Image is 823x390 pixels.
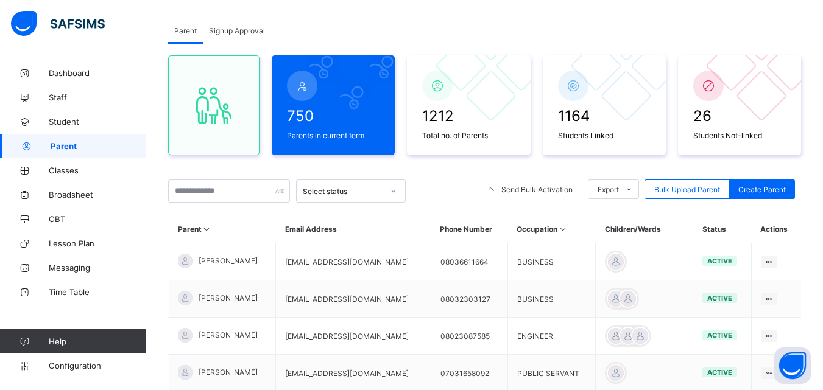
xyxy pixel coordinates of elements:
[276,215,431,243] th: Email Address
[174,26,197,35] span: Parent
[199,367,258,377] span: [PERSON_NAME]
[507,215,596,243] th: Occupation
[557,225,568,234] i: Sort in Ascending Order
[287,107,380,125] span: 750
[693,215,752,243] th: Status
[49,287,146,297] span: Time Table
[49,263,146,273] span: Messaging
[49,214,146,224] span: CBT
[707,257,732,265] span: active
[707,368,732,377] span: active
[422,107,515,125] span: 1212
[49,190,146,200] span: Broadsheet
[738,185,786,194] span: Create Parent
[431,318,507,355] td: 08023087585
[501,185,573,194] span: Send Bulk Activation
[654,185,720,194] span: Bulk Upload Parent
[693,107,786,125] span: 26
[774,347,811,384] button: Open asap
[558,131,651,140] span: Students Linked
[287,131,380,140] span: Parents in current term
[598,185,619,194] span: Export
[199,330,258,340] span: [PERSON_NAME]
[431,280,507,318] td: 08032303127
[507,280,596,318] td: BUSINESS
[199,293,258,302] span: [PERSON_NAME]
[507,243,596,280] td: BUSINESS
[209,26,265,35] span: Signup Approval
[276,243,431,280] td: [EMAIL_ADDRESS][DOMAIN_NAME]
[51,141,146,151] span: Parent
[303,187,383,196] div: Select status
[49,92,146,102] span: Staff
[49,361,146,371] span: Configuration
[11,11,105,37] img: safsims
[558,107,651,125] span: 1164
[707,294,732,302] span: active
[49,165,146,175] span: Classes
[49,68,146,78] span: Dashboard
[49,117,146,127] span: Student
[169,215,276,243] th: Parent
[751,215,801,243] th: Actions
[199,256,258,265] span: [PERSON_NAME]
[596,215,693,243] th: Children/Wards
[431,243,507,280] td: 08036611664
[693,131,786,140] span: Students Not-linked
[49,336,146,346] span: Help
[507,318,596,355] td: ENGINEER
[202,225,212,234] i: Sort in Ascending Order
[276,318,431,355] td: [EMAIL_ADDRESS][DOMAIN_NAME]
[49,239,146,248] span: Lesson Plan
[431,215,507,243] th: Phone Number
[422,131,515,140] span: Total no. of Parents
[276,280,431,318] td: [EMAIL_ADDRESS][DOMAIN_NAME]
[707,331,732,340] span: active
